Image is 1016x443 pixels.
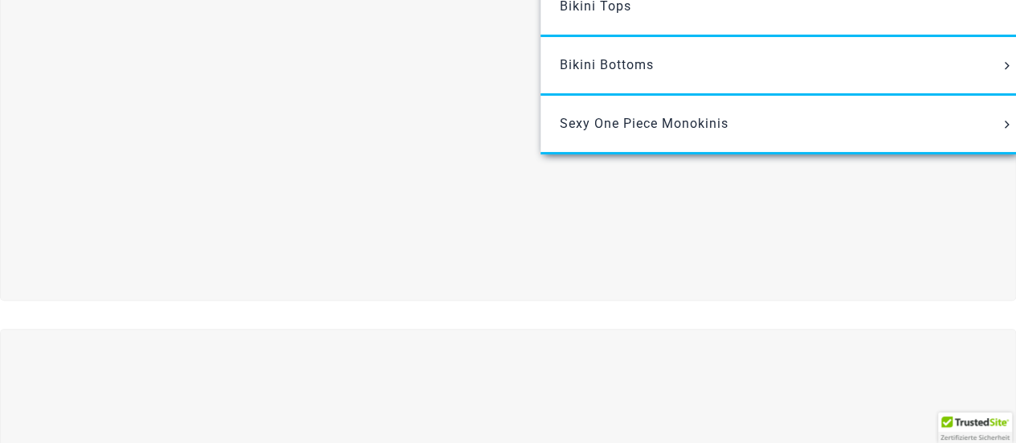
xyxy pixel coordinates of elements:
span: Sexy One Piece Monokinis [560,116,728,131]
div: TrustedSite Certified [938,412,1012,443]
span: Menu Toggle [998,121,1016,129]
span: Bikini Bottoms [560,57,654,72]
span: Menu Toggle [998,62,1016,70]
